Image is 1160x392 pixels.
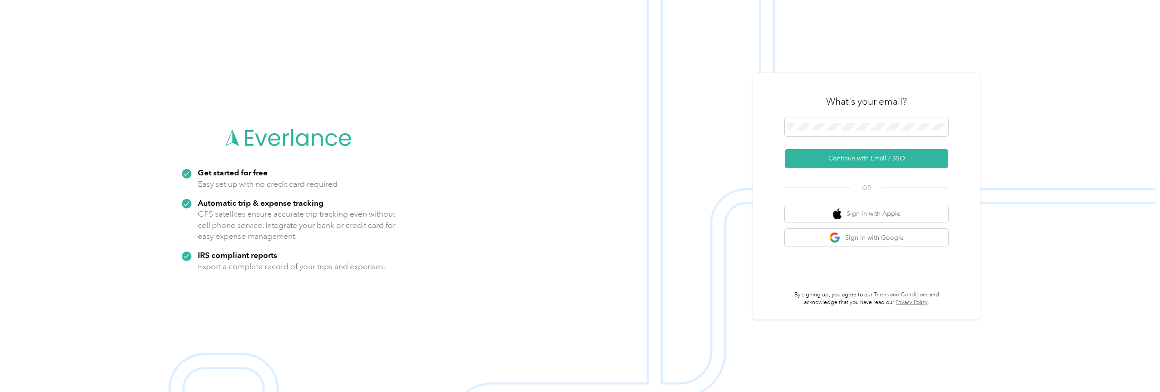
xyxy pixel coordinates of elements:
[785,149,948,168] button: Continue with Email / SSO
[829,232,841,243] img: google logo
[833,208,842,220] img: apple logo
[785,205,948,223] button: apple logoSign in with Apple
[785,229,948,247] button: google logoSign in with Google
[198,261,386,272] p: Export a complete record of your trips and expenses.
[1109,341,1160,392] iframe: Everlance-gr Chat Button Frame
[198,168,268,177] strong: Get started for free
[851,183,882,193] span: OR
[198,208,396,242] p: GPS satellites ensure accurate trip tracking even without cell phone service. Integrate your bank...
[896,299,928,306] a: Privacy Policy
[198,198,323,208] strong: Automatic trip & expense tracking
[785,291,948,307] p: By signing up, you agree to our and acknowledge that you have read our .
[874,291,928,298] a: Terms and Conditions
[198,179,338,190] p: Easy set up with no credit card required
[826,95,907,108] h3: What's your email?
[198,250,277,260] strong: IRS compliant reports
